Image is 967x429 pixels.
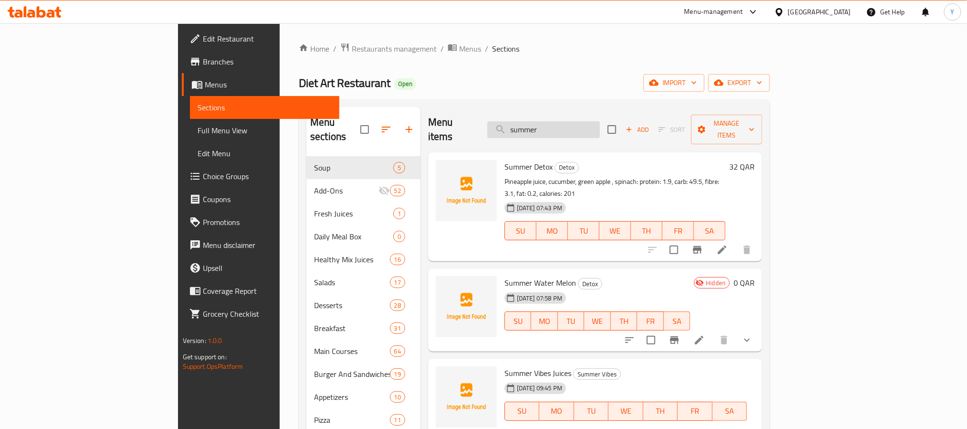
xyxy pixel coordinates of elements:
span: [DATE] 07:43 PM [513,204,566,213]
input: search [487,121,600,138]
a: Grocery Checklist [182,302,339,325]
button: delete [713,329,736,352]
span: Detox [555,162,578,173]
button: Branch-specific-item [686,238,709,261]
p: Pineapple juice, cucumber, green apple , spinach: protein: 1.9, carb: 49.5, fibre: 3.1, fat: 0.2,... [505,176,725,200]
span: TH [647,404,674,418]
div: items [390,345,405,357]
span: Hidden [702,279,729,288]
span: WE [603,224,627,238]
span: 17 [390,278,405,287]
span: Summer Vibes Juices [505,366,571,380]
div: items [390,300,405,311]
span: Select all sections [355,119,375,139]
div: Breakfast [314,322,390,334]
span: Full Menu View [198,125,332,136]
span: [DATE] 09:45 PM [513,384,566,393]
a: Edit menu item [694,334,705,346]
span: 11 [390,416,405,425]
div: Main Courses [314,345,390,357]
span: Restaurants management [352,43,437,54]
div: Burger And Sandwiches19 [306,363,420,386]
div: items [390,414,405,426]
span: Summer Vibes [574,369,620,380]
a: Coverage Report [182,279,339,302]
span: SU [509,314,527,328]
span: import [651,77,697,89]
span: 5 [394,163,405,172]
div: items [390,368,405,380]
span: MO [543,404,570,418]
span: Pizza [314,414,390,426]
button: Manage items [691,115,762,144]
span: SU [509,224,533,238]
button: WE [609,402,643,421]
span: MO [540,224,564,238]
button: FR [637,311,664,331]
span: Desserts [314,300,390,311]
li: / [485,43,488,54]
span: Select to update [641,330,661,350]
span: Sort sections [375,118,398,141]
span: Add [624,124,650,135]
span: Get support on: [183,351,227,363]
button: TU [574,402,609,421]
a: Menus [182,73,339,96]
div: Main Courses64 [306,340,420,363]
span: 28 [390,301,405,310]
svg: Inactive section [378,185,390,196]
button: show more [736,329,758,352]
img: Summer Detox [436,160,497,221]
span: Diet Art Restaurant [299,72,390,94]
div: items [390,254,405,265]
h6: 0 QAR [734,276,755,290]
span: Add-Ons [314,185,378,196]
a: Edit menu item [716,244,728,256]
a: Sections [190,96,339,119]
button: WE [584,311,611,331]
div: Salads [314,277,390,288]
img: Summer Vibes Juices [436,366,497,428]
a: Upsell [182,257,339,279]
a: Support.OpsPlatform [183,360,243,373]
span: Daily Meal Box [314,231,393,242]
div: Salads17 [306,271,420,294]
button: TH [631,221,662,240]
span: 1.0.0 [208,334,222,347]
span: Manage items [699,118,755,141]
button: FR [678,402,713,421]
button: delete [736,238,758,261]
span: 64 [390,347,405,356]
span: Menus [459,43,481,54]
span: FR [682,404,709,418]
span: TU [578,404,605,418]
button: WE [599,221,631,240]
span: Coverage Report [203,285,332,297]
button: FR [662,221,694,240]
span: Summer Detox [505,160,553,174]
div: Healthy Mix Juices16 [306,248,420,271]
button: SA [713,402,747,421]
span: Burger And Sandwiches [314,368,390,380]
span: Sections [198,102,332,113]
div: items [390,391,405,403]
span: SA [716,404,744,418]
span: Menus [205,79,332,90]
span: Appetizers [314,391,390,403]
span: Open [394,80,416,88]
span: 10 [390,393,405,402]
span: Sections [492,43,519,54]
button: sort-choices [618,329,641,352]
span: FR [641,314,660,328]
span: Promotions [203,216,332,228]
span: Menu disclaimer [203,239,332,251]
span: Coupons [203,193,332,205]
a: Coupons [182,188,339,211]
span: Add item [622,122,652,137]
div: Breakfast31 [306,317,420,340]
a: Restaurants management [340,43,437,55]
h6: 32 QAR [729,160,755,173]
div: Detox [555,162,579,173]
